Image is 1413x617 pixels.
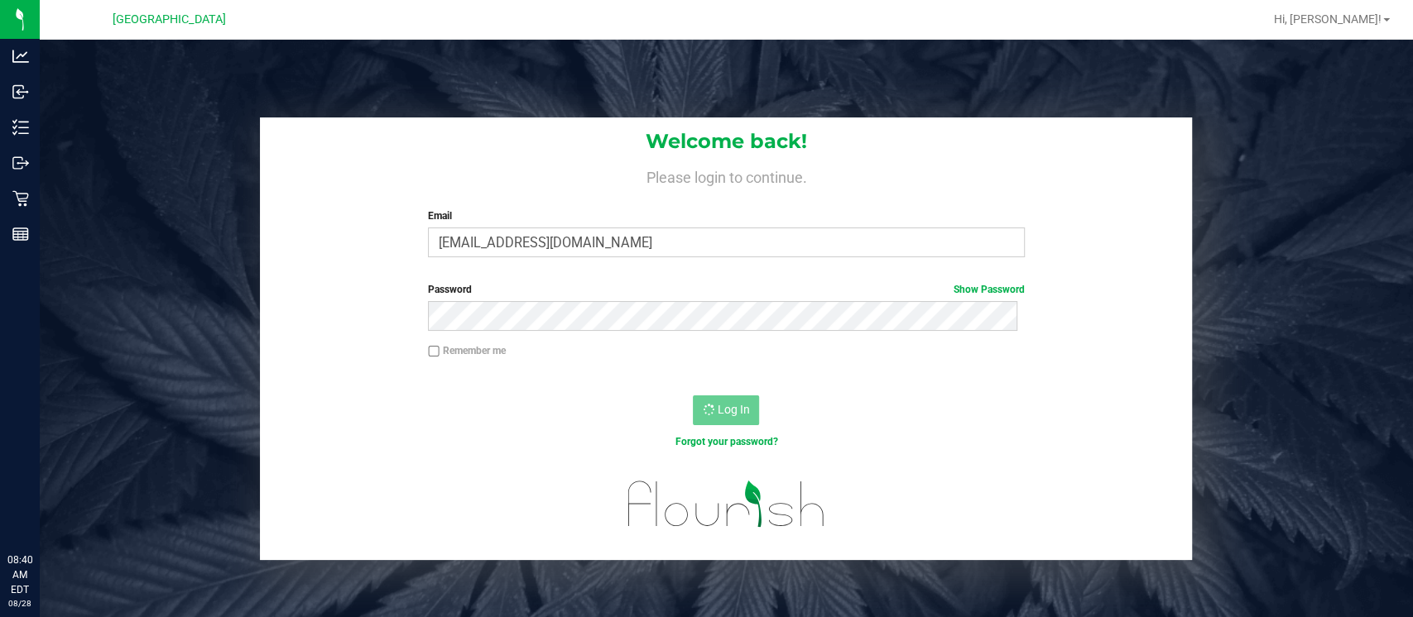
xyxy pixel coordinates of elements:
p: 08/28 [7,597,32,610]
span: Password [428,284,472,295]
inline-svg: Outbound [12,155,29,171]
inline-svg: Retail [12,190,29,207]
inline-svg: Inventory [12,119,29,136]
h1: Welcome back! [260,131,1192,152]
a: Forgot your password? [675,436,777,447]
a: Show Password [954,284,1025,295]
inline-svg: Inbound [12,84,29,100]
img: flourish_logo.svg [610,466,843,542]
span: Log In [717,403,749,416]
inline-svg: Analytics [12,48,29,65]
input: Remember me [428,346,440,357]
label: Remember me [428,343,506,358]
h4: Please login to continue. [260,165,1192,185]
span: [GEOGRAPHIC_DATA] [113,12,226,26]
p: 08:40 AM EDT [7,552,32,597]
label: Email [428,208,1025,223]
span: Hi, [PERSON_NAME]! [1274,12,1382,26]
button: Log In [693,395,759,425]
inline-svg: Reports [12,226,29,242]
